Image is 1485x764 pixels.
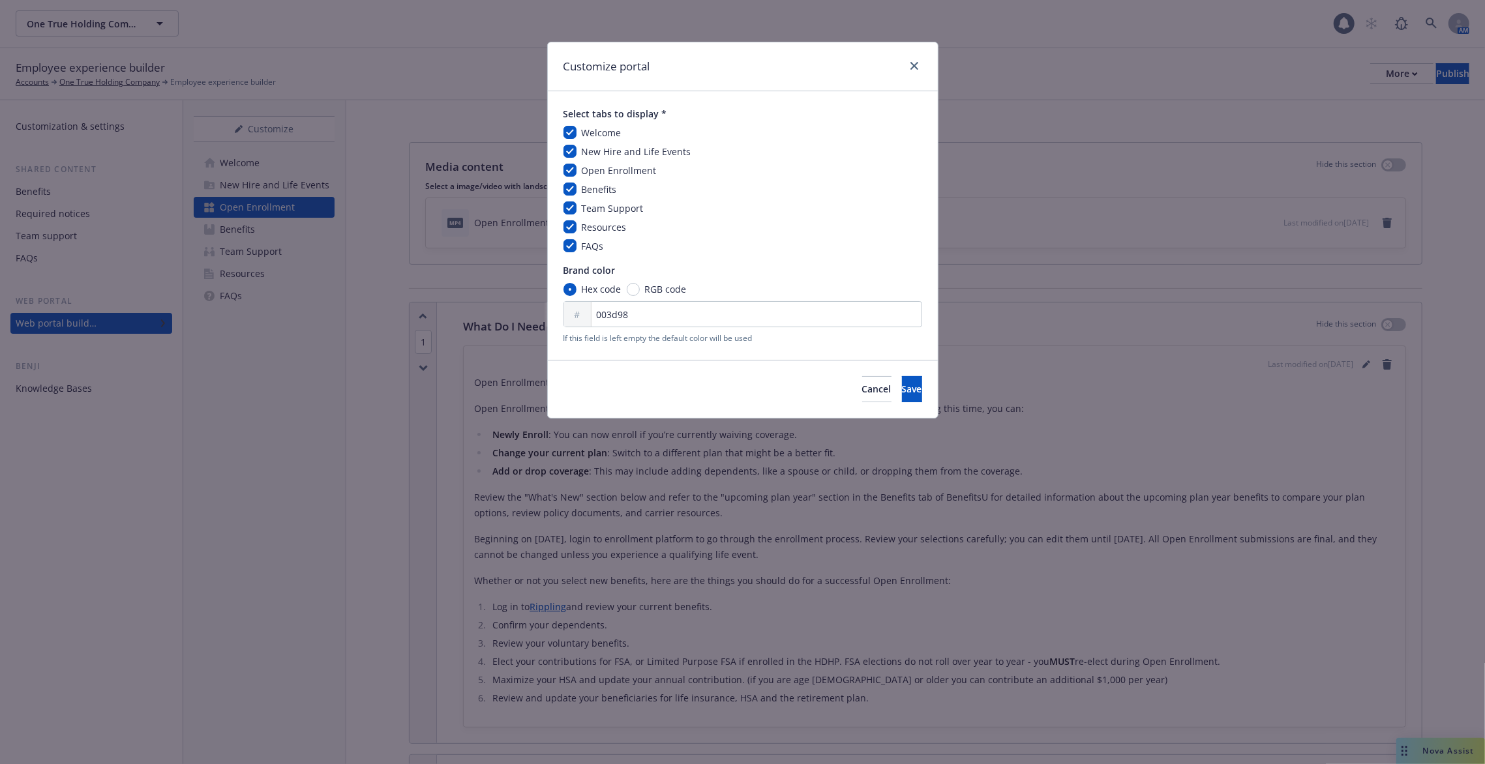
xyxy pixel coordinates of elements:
span: Cancel [862,383,892,395]
h1: Customize portal [563,58,650,75]
input: RGB code [627,283,640,296]
span: If this field is left empty the default color will be used [563,332,922,344]
span: Benefits [582,183,617,196]
span: Team Support [582,202,644,214]
button: Save [902,376,922,402]
span: Brand color [563,263,922,277]
span: Select tabs to display * [563,107,922,121]
span: Hex code [582,282,622,296]
span: RGB code [645,282,687,296]
input: Hex code [563,283,577,296]
a: close [907,58,922,74]
span: # [575,308,580,321]
span: FAQs [582,240,604,252]
button: Cancel [862,376,892,402]
input: FFFFFF [563,301,922,327]
span: New Hire and Life Events [582,145,691,158]
span: Open Enrollment [582,164,657,177]
span: Save [902,383,922,395]
span: Welcome [582,126,622,139]
span: Resources [582,221,627,233]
